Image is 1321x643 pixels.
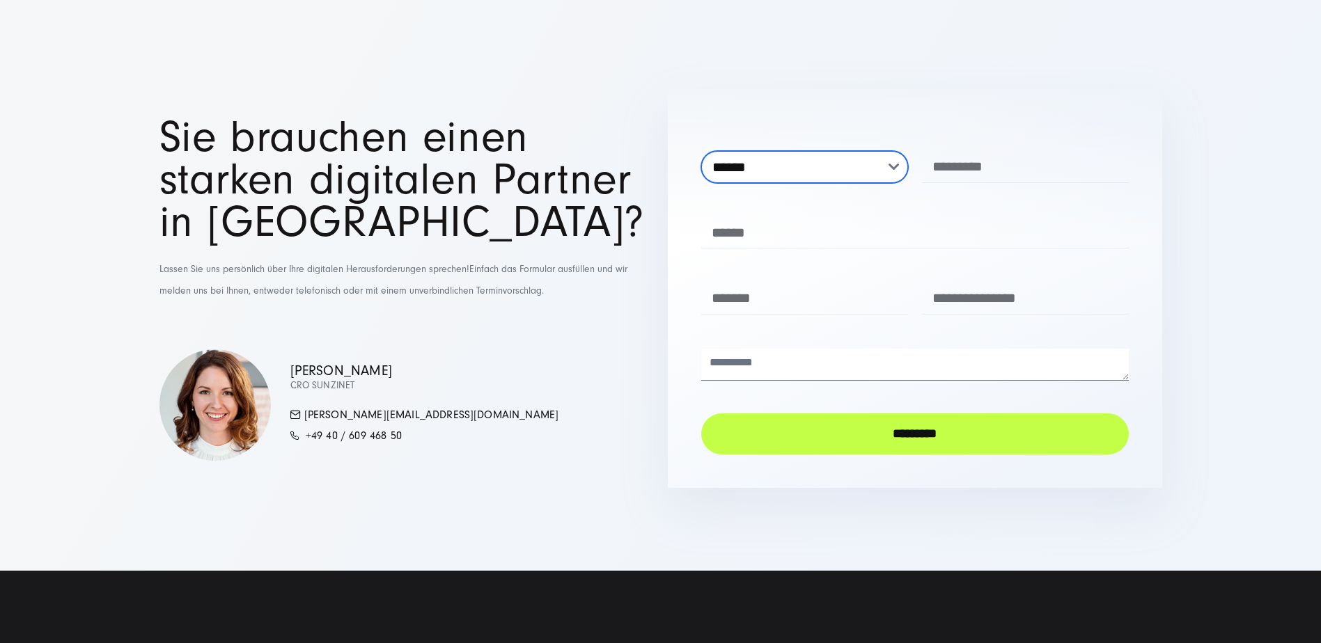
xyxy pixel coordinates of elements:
[290,408,559,421] a: [PERSON_NAME][EMAIL_ADDRESS][DOMAIN_NAME]
[290,364,559,379] p: [PERSON_NAME]
[159,349,271,461] img: Simona Mayer - CRO SUNZINET - SUNZINET
[290,379,559,393] p: CRO SUNZINET
[306,429,402,442] span: +49 40 / 609 468 50
[290,429,402,442] a: +49 40 / 609 468 50
[159,116,654,243] h1: Sie brauchen einen starken digitalen Partner in [GEOGRAPHIC_DATA]?
[159,264,469,275] span: Lassen Sie uns persönlich über Ihre digitalen Herausforderungen sprechen!
[159,264,627,296] span: Einfach das Formular ausfüllen und wir melden uns bei Ihnen, entweder telefonisch oder mit einem ...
